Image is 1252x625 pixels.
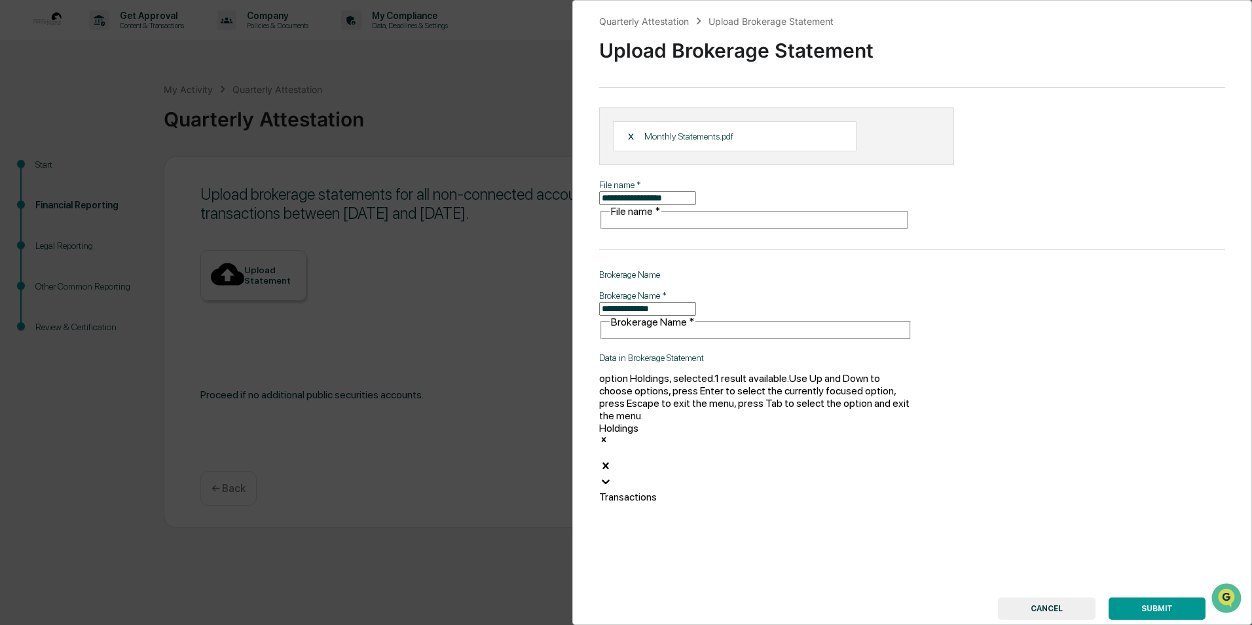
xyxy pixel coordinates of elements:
img: 1746055101610-c473b297-6a78-478c-a979-82029cc54cd1 [13,100,37,124]
span: Attestations [108,165,162,178]
div: Quarterly Attestation [599,16,689,27]
span: Use Up and Down to choose options, press Enter to select the currently focused option, press Esca... [599,372,910,422]
p: Brokerage Name [599,269,912,280]
div: X [627,130,645,142]
a: 🖐️Preclearance [8,160,90,183]
button: Start new chat [223,104,238,120]
button: SUBMIT [1109,597,1206,620]
p: Monthly Statements.pdf [644,131,733,142]
span: Brokerage Name * [611,316,694,328]
div: Holdings [599,422,912,434]
iframe: Open customer support [1210,582,1245,617]
div: 🖐️ [13,166,24,177]
span: Pylon [130,222,158,232]
div: Start new chat [45,100,215,113]
label: Brokerage Name [599,290,667,301]
p: How can we help? [13,28,238,48]
div: We're available if you need us! [45,113,166,124]
span: 1 result available. [714,372,789,385]
a: 🔎Data Lookup [8,185,88,208]
p: Data in Brokerage Statement [599,352,912,363]
span: Data Lookup [26,190,83,203]
span: Preclearance [26,165,84,178]
div: 🔎 [13,191,24,202]
div: Upload Brokerage Statement [709,16,834,27]
div: Upload Brokerage Statement [599,28,1225,62]
a: 🗄️Attestations [90,160,168,183]
button: CANCEL [998,597,1095,620]
label: File name [599,180,641,190]
div: Transactions [599,491,912,503]
div: 🗄️ [95,166,105,177]
span: option Holdings, selected. [599,372,714,385]
div: Remove Holdings [599,434,912,447]
a: Powered byPylon [92,221,158,232]
span: File name * [611,205,660,218]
